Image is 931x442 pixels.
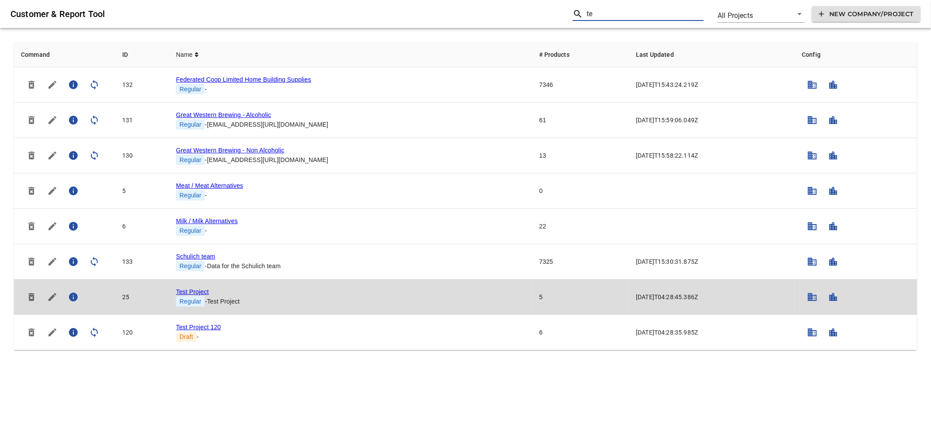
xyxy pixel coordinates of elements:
[629,103,795,138] td: [DATE]T15:59:06.049Z
[539,80,622,89] div: 7346
[176,190,205,200] span: Regular
[176,324,221,331] a: Test Project 120
[176,253,215,260] a: Schulich team
[84,322,105,343] button: Sync Project
[823,322,844,343] button: Setup Cities
[802,251,823,272] button: Setup Banners
[539,222,622,231] div: 22
[629,244,795,280] td: [DATE]T15:30:31.875Z
[629,42,795,67] th: Last Updated
[176,296,205,307] span: Regular
[84,145,105,166] button: Sync Project
[802,322,823,343] button: Setup Banners
[823,287,844,307] button: Setup Cities
[539,293,622,301] div: 5
[539,328,622,337] div: 6
[176,76,311,83] a: Federated Coop Limited Home Building Supplies
[176,49,195,60] span: Name
[176,288,209,295] a: Test Project
[84,110,105,131] button: Sync Project
[115,42,169,67] th: ID
[176,119,525,130] div: - [EMAIL_ADDRESS][URL][DOMAIN_NAME]
[176,331,196,342] span: Draft
[115,280,169,315] td: 25
[629,280,795,315] td: [DATE]T04:28:45.386Z
[115,173,169,209] td: 5
[10,7,566,21] h6: Customer & Report Tool
[63,322,84,343] button: Project Summary
[14,42,115,67] th: Command
[84,251,105,272] button: Sync Project
[539,186,622,195] div: 0
[84,74,105,95] button: Sync Project
[176,49,199,60] span: Name
[176,261,525,271] div: - Data for the Schulich team
[629,67,795,103] td: [DATE]T15:43:24.219Z
[629,138,795,173] td: [DATE]T15:58:22.114Z
[539,116,622,124] div: 61
[802,180,823,201] button: Setup Banners
[802,287,823,307] button: Setup Banners
[176,190,525,200] div: -
[63,110,84,131] button: Project Summary
[587,7,704,21] input: Search by ID or Name...
[718,5,805,23] div: All Projects
[176,111,271,118] a: Great Western Brewing - Alcoholic
[539,151,622,160] div: 13
[115,209,169,244] td: 6
[802,74,823,95] button: Setup Banners
[823,180,844,201] button: Setup Cities
[176,218,237,224] a: Milk / Milk Alternatives
[823,145,844,166] button: Setup Cities
[115,103,169,138] td: 131
[115,67,169,103] td: 132
[802,110,823,131] button: Setup Banners
[176,155,525,165] div: - [EMAIL_ADDRESS][URL][DOMAIN_NAME]
[176,119,205,130] span: Regular
[115,315,169,350] td: 120
[176,84,205,94] span: Regular
[63,180,84,201] button: Project Summary
[63,287,84,307] button: Project Summary
[539,257,622,266] div: 7325
[795,42,917,67] th: Config
[176,155,205,165] span: Regular
[14,42,917,350] table: simple table
[802,145,823,166] button: Setup Banners
[802,216,823,237] button: Setup Banners
[176,147,284,154] a: Great Western Brewing - Non Alcoholic
[63,251,84,272] button: Project Summary
[823,110,844,131] button: Setup Cities
[115,244,169,280] td: 133
[819,9,914,20] span: New Company/Project
[176,84,525,94] div: -
[176,296,525,307] div: - Test Project
[63,145,84,166] button: Project Summary
[176,225,525,236] div: -
[63,216,84,237] button: Project Summary
[176,261,205,271] span: Regular
[176,182,243,189] a: Meat / Meat Alternatives
[176,331,525,342] div: -
[812,6,921,22] button: New Company/Project
[629,315,795,350] td: [DATE]T04:28:35.985Z
[176,225,205,236] span: Regular
[823,74,844,95] button: Setup Cities
[115,138,169,173] td: 130
[823,251,844,272] button: Setup Cities
[532,42,629,67] th: # Products
[63,74,84,95] button: Project Summary
[823,216,844,237] button: Setup Cities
